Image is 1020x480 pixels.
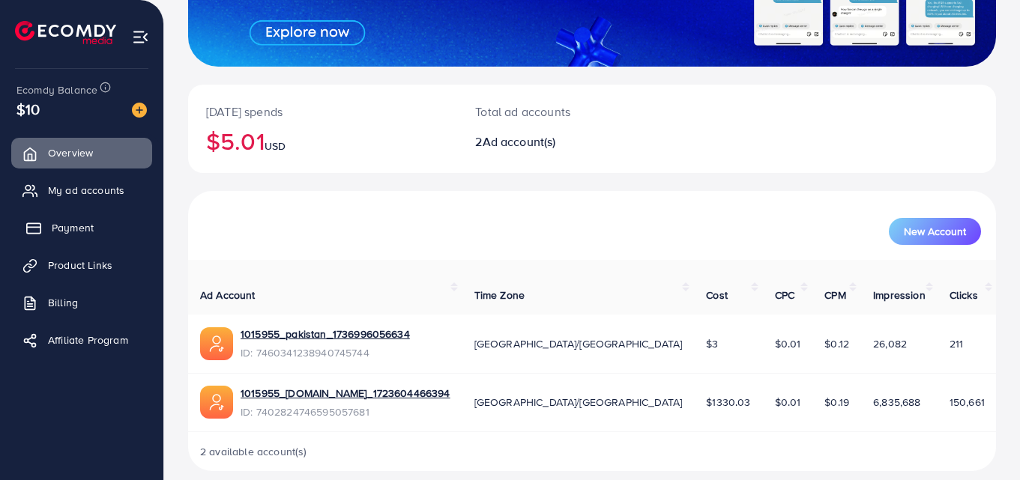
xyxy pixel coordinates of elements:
h2: $5.01 [206,127,439,155]
a: Billing [11,288,152,318]
span: 2 available account(s) [200,444,307,459]
a: Payment [11,213,152,243]
iframe: Chat [692,64,1009,469]
img: logo [15,21,116,44]
span: $10 [16,98,40,120]
span: Overview [48,145,93,160]
a: 1015955_[DOMAIN_NAME]_1723604466394 [241,386,450,401]
img: ic-ads-acc.e4c84228.svg [200,386,233,419]
span: ID: 7402824746595057681 [241,404,450,419]
a: My ad accounts [11,175,152,205]
p: Total ad accounts [475,103,642,121]
a: Affiliate Program [11,325,152,355]
a: Overview [11,138,152,168]
img: menu [132,28,149,46]
span: Ecomdy Balance [16,82,97,97]
span: USD [265,139,286,154]
img: ic-ads-acc.e4c84228.svg [200,327,233,360]
h2: 2 [475,135,642,149]
span: Product Links [48,258,112,273]
img: image [132,103,147,118]
span: Affiliate Program [48,332,128,347]
span: ID: 7460341238940745744 [241,345,410,360]
a: 1015955_pakistan_1736996056634 [241,326,410,341]
p: [DATE] spends [206,103,439,121]
span: Billing [48,295,78,310]
span: Time Zone [474,288,525,303]
span: [GEOGRAPHIC_DATA]/[GEOGRAPHIC_DATA] [474,336,683,351]
span: Ad Account [200,288,256,303]
a: Product Links [11,250,152,280]
span: Payment [52,220,94,235]
span: [GEOGRAPHIC_DATA]/[GEOGRAPHIC_DATA] [474,395,683,410]
span: Ad account(s) [483,133,556,150]
span: My ad accounts [48,183,124,198]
